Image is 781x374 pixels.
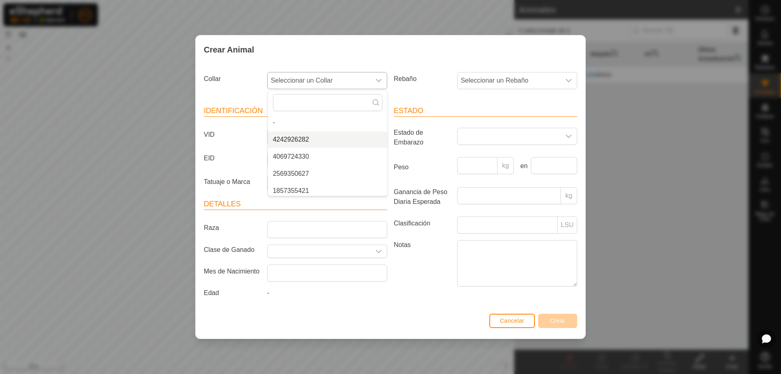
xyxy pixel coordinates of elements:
span: Seleccionar un Collar [268,72,371,89]
div: dropdown trigger [561,72,577,89]
header: Identificación [204,105,387,117]
div: dropdown trigger [561,128,577,144]
span: - [267,289,269,296]
label: Notas [390,240,454,286]
span: 1857355421 [273,186,309,196]
p-inputgroup-addon: kg [497,157,514,174]
label: Mes de Nacimiento [201,265,264,278]
li: - [268,114,387,131]
label: Estado de Embarazo [390,128,454,147]
span: 4069724330 [273,152,309,162]
span: - [273,118,275,127]
label: VID [201,128,264,142]
button: Crear [538,314,577,328]
label: Clase de Ganado [201,245,264,255]
span: Crear [550,317,565,324]
li: 1857355421 [268,183,387,199]
label: Peso [390,157,454,177]
label: Raza [201,221,264,235]
span: Seleccionar un Rebaño [458,72,561,89]
span: 2569350627 [273,169,309,179]
label: Ganancia de Peso Diaria Esperada [390,187,454,207]
input: Seleccione o ingrese una Clase de Ganado [268,245,371,258]
label: en [517,161,528,171]
ul: Option List [268,114,387,216]
span: 4242926282 [273,135,309,144]
p-inputgroup-addon: kg [561,187,577,204]
header: Detalles [204,199,387,210]
li: 4069724330 [268,149,387,165]
div: dropdown trigger [371,72,387,89]
label: Rebaño [390,72,454,86]
div: dropdown trigger [371,245,387,258]
header: Estado [394,105,577,117]
button: Cancelar [489,314,535,328]
p-inputgroup-addon: LSU [558,217,577,234]
label: EID [201,151,264,165]
label: Clasificación [390,217,454,230]
span: Cancelar [500,317,524,324]
li: 4242926282 [268,131,387,148]
li: 2569350627 [268,166,387,182]
label: Edad [201,288,264,298]
label: Collar [201,72,264,86]
label: Tatuaje o Marca [201,175,264,189]
span: Crear Animal [204,44,254,56]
